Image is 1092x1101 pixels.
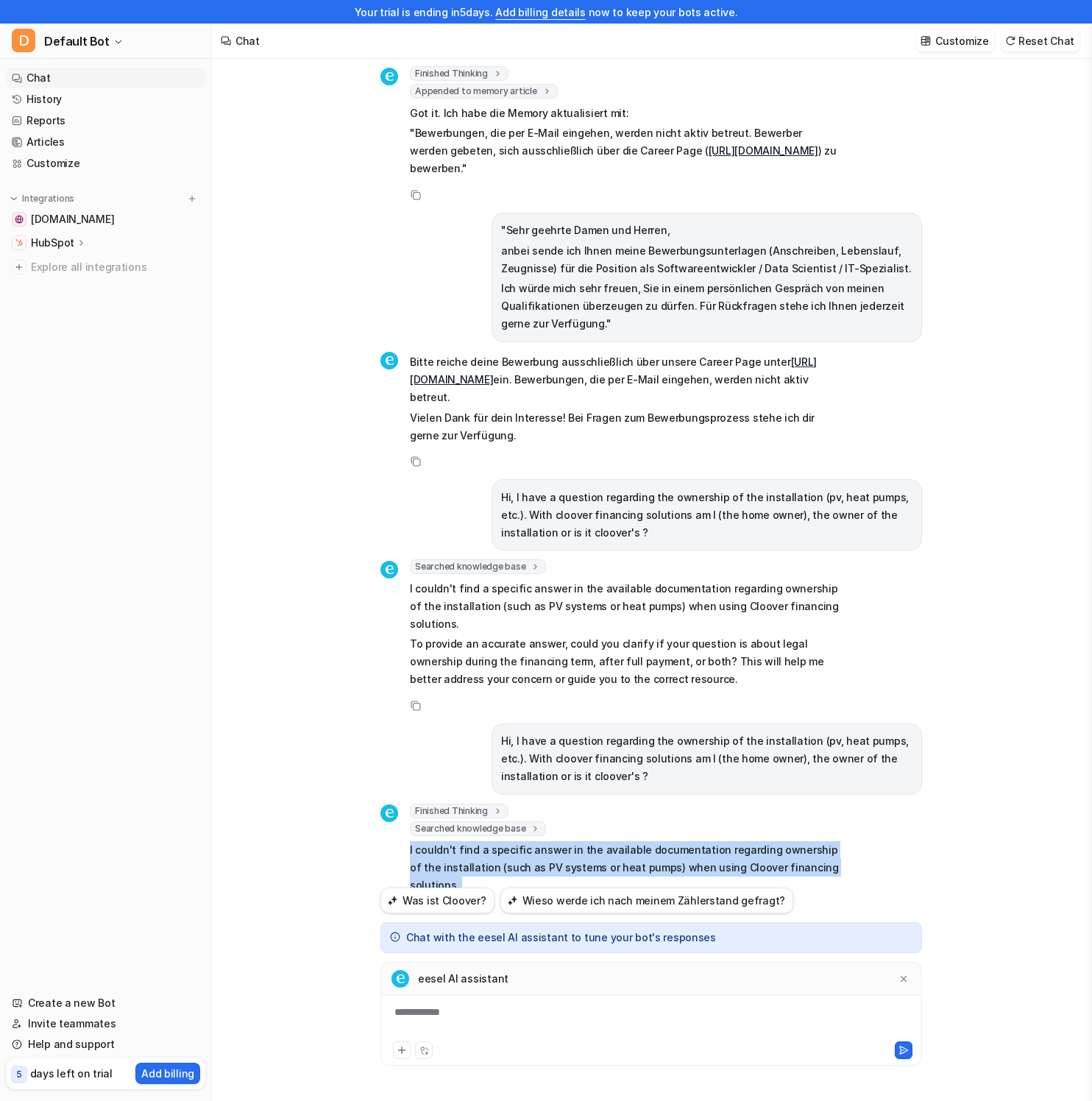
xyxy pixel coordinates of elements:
[30,1066,113,1081] p: days left on trial
[921,35,931,46] img: customize
[410,559,546,574] span: Searched knowledge base
[187,194,197,204] img: menu_add.svg
[6,89,205,110] a: History
[410,821,546,836] span: Searched knowledge base
[31,255,199,279] span: Explore all integrations
[135,1063,200,1084] button: Add billing
[1005,35,1015,46] img: reset
[410,804,508,818] span: Finished Thinking
[6,993,205,1013] a: Create a new Bot
[410,353,840,406] p: Bitte reiche deine Bewerbung ausschließlich über unsere Career Page unter ein. Bewerbungen, die p...
[384,1005,918,1038] div: To enrich screen reader interactions, please activate Accessibility in Grammarly extension settings
[12,29,35,52] span: D
[6,257,205,277] a: Explore all integrations
[501,222,912,239] p: "Sehr geehrte Damen und Herren,
[500,888,794,913] button: Wieso werde ich nach meinem Zählerstand gefragt?
[410,66,508,81] span: Finished Thinking
[31,212,114,227] span: [DOMAIN_NAME]
[501,242,912,277] p: anbei sende ich Ihnen meine Bewerbungsunterlagen (Anschreiben, Lebenslauf, Zeugnisse) für die Pos...
[935,33,988,49] p: Customize
[418,971,508,986] p: eesel AI assistant
[31,236,74,250] p: HubSpot
[6,153,205,174] a: Customize
[44,31,110,52] span: Default Bot
[22,193,74,205] p: Integrations
[6,191,79,206] button: Integrations
[380,888,494,913] button: Was ist Cloover?
[12,260,26,275] img: explore all integrations
[1001,30,1080,52] button: Reset Chat
[6,1013,205,1034] a: Invite teammates
[410,84,558,99] span: Appended to memory article
[410,124,840,177] p: "Bewerbungen, die per E-Mail eingehen, werden nicht aktiv betreut. Bewerber werden gebeten, sich ...
[501,732,912,785] p: Hi, I have a question regarding the ownership of the installation (pv, heat pumps, etc.). With cl...
[15,238,24,247] img: HubSpot
[6,209,205,230] a: help.cloover.co[DOMAIN_NAME]
[410,580,840,633] p: I couldn't find a specific answer in the available documentation regarding ownership of the insta...
[709,144,818,157] a: [URL][DOMAIN_NAME]
[501,489,912,542] p: Hi, I have a question regarding the ownership of the installation (pv, heat pumps, etc.). With cl...
[410,635,840,688] p: To provide an accurate answer, could you clarify if your question is about legal ownership during...
[410,105,840,122] p: Got it. Ich habe die Memory aktualisiert mit:
[6,1034,205,1055] a: Help and support
[406,930,716,945] p: Chat with the eesel AI assistant to tune your bot's responses
[6,68,205,88] a: Chat
[410,841,840,894] p: I couldn't find a specific answer in the available documentation regarding ownership of the insta...
[495,6,586,18] a: Add billing details
[9,194,19,204] img: expand menu
[410,409,840,445] p: Vielen Dank für dein Interesse! Bei Fragen zum Bewerbungsprozess stehe ich dir gerne zur Verfügung.
[141,1066,194,1081] p: Add billing
[916,30,994,52] button: Customize
[16,1068,22,1081] p: 5
[6,132,205,152] a: Articles
[235,33,260,49] div: Chat
[15,215,24,224] img: help.cloover.co
[501,280,912,333] p: Ich würde mich sehr freuen, Sie in einem persönlichen Gespräch von meinen Qualifikationen überzeu...
[6,110,205,131] a: Reports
